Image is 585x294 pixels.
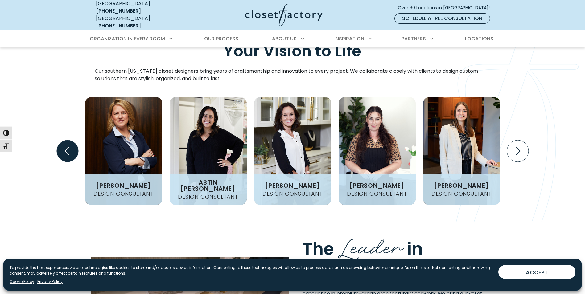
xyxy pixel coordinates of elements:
a: Over 60 Locations in [GEOGRAPHIC_DATA]! [398,2,495,13]
h3: Astin [PERSON_NAME] [170,179,247,192]
a: Cookie Policy [10,279,34,284]
button: Previous slide [54,138,81,164]
nav: Primary Menu [85,30,500,47]
img: Closet Factory Alison Lanzalotti [423,97,500,205]
span: About Us [272,35,297,42]
span: Custom Closet Design [303,255,492,279]
h4: Design Consultant [344,191,410,197]
img: Closet Factory Rebecca Marquardt [85,97,162,205]
p: To provide the best experiences, we use technologies like cookies to store and/or access device i... [10,265,493,276]
a: Privacy Policy [37,279,63,284]
span: Over 60 Locations in [GEOGRAPHIC_DATA]! [398,5,495,11]
a: Schedule a Free Consultation [394,13,490,24]
span: Leader [338,228,403,262]
a: [PHONE_NUMBER] [96,7,141,14]
h3: [PERSON_NAME] [262,182,322,189]
div: [GEOGRAPHIC_DATA] [96,15,185,30]
span: Your Vision to Life [224,40,361,62]
p: Our southern [US_STATE] closet designers bring years of craftsmanship and innovation to every pro... [95,67,491,82]
span: Inspiration [334,35,364,42]
img: Closet Factory Astin Estlack [170,97,247,205]
span: The [303,237,334,261]
img: Closet Factory Chanley Snediker [254,97,331,205]
span: Our Process [204,35,238,42]
a: [PHONE_NUMBER] [96,22,141,29]
h4: Design Consultant [429,191,494,197]
h4: Design Consultant [260,191,325,197]
span: in [407,237,423,261]
button: ACCEPT [498,265,575,279]
img: Closet Factory Logo [245,4,323,26]
span: Partners [402,35,426,42]
span: Organization in Every Room [90,35,165,42]
h3: [PERSON_NAME] [93,182,153,189]
h4: Design Consultant [91,191,156,197]
h3: [PERSON_NAME] [347,182,407,189]
img: closet factory employee Temming, Patricia [339,97,416,205]
h4: Design Consultant [175,194,241,200]
h3: [PERSON_NAME] [431,182,491,189]
span: Locations [465,35,493,42]
button: Next slide [505,138,531,164]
